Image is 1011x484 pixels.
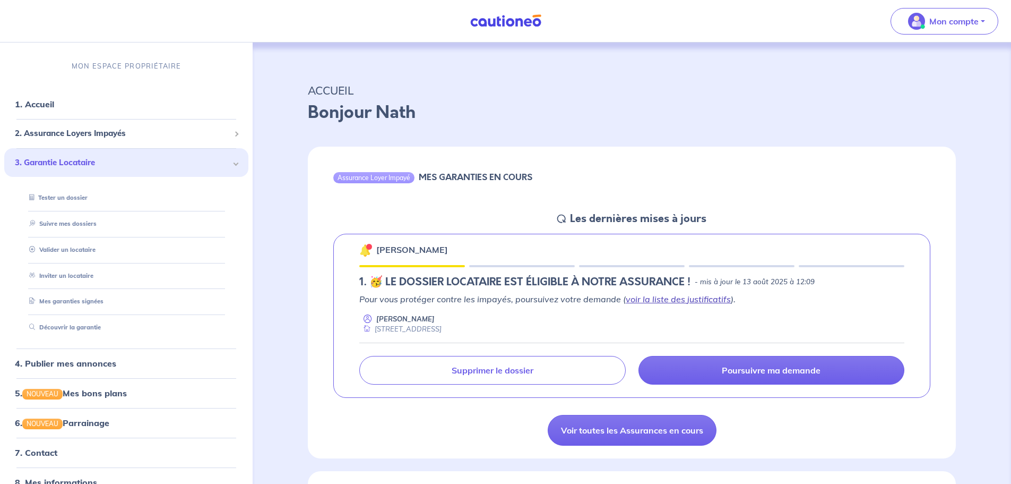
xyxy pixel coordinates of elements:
button: illu_account_valid_menu.svgMon compte [891,8,998,35]
a: Mes garanties signées [25,298,103,305]
img: 🔔 [359,244,372,257]
div: 2. Assurance Loyers Impayés [4,123,248,144]
p: [PERSON_NAME] [376,243,448,256]
div: Découvrir la garantie [17,319,236,336]
a: Voir toutes les Assurances en cours [548,415,716,446]
a: Supprimer le dossier [359,356,625,385]
a: 5.NOUVEAUMes bons plans [15,388,127,398]
div: 1. Accueil [4,94,248,115]
div: 5.NOUVEAUMes bons plans [4,383,248,404]
p: Bonjour Nath [308,100,956,125]
img: illu_account_valid_menu.svg [908,13,925,30]
span: 3. Garantie Locataire [15,157,230,169]
a: Inviter un locataire [25,272,93,279]
p: Pour vous protéger contre les impayés, poursuivez votre demande ( ). [359,293,904,305]
h6: MES GARANTIES EN COURS [419,172,532,182]
div: state: ELIGIBILITY-RESULT-IN-PROGRESS, Context: NEW,MAYBE-CERTIFICATE,ALONE,LESSOR-DOCUMENTS [359,276,904,288]
div: 4. Publier mes annonces [4,353,248,374]
a: 1. Accueil [15,99,54,109]
p: Poursuivre ma demande [722,365,820,376]
a: voir la liste des justificatifs [626,294,731,304]
div: 7. Contact [4,442,248,463]
p: Supprimer le dossier [452,365,533,376]
a: Poursuivre ma demande [638,356,904,385]
div: Assurance Loyer Impayé [333,172,414,183]
div: Valider un locataire [17,241,236,259]
a: Tester un dossier [25,194,88,201]
a: Découvrir la garantie [25,324,101,331]
div: Mes garanties signées [17,293,236,310]
a: 7. Contact [15,447,57,458]
div: Inviter un locataire [17,267,236,285]
p: Mon compte [929,15,979,28]
span: 2. Assurance Loyers Impayés [15,128,230,140]
div: Tester un dossier [17,189,236,207]
p: MON ESPACE PROPRIÉTAIRE [72,61,181,71]
h5: Les dernières mises à jours [570,213,706,225]
div: 6.NOUVEAUParrainage [4,412,248,434]
a: Valider un locataire [25,246,96,253]
h5: 1.︎ 🥳 LE DOSSIER LOCATAIRE EST ÉLIGIBLE À NOTRE ASSURANCE ! [359,276,690,288]
a: 6.NOUVEAUParrainage [15,418,109,428]
p: ACCUEIL [308,81,956,100]
a: Suivre mes dossiers [25,220,97,227]
a: 4. Publier mes annonces [15,358,116,369]
p: [PERSON_NAME] [376,314,435,324]
img: Cautioneo [466,14,546,28]
div: Suivre mes dossiers [17,215,236,233]
div: 3. Garantie Locataire [4,148,248,177]
p: - mis à jour le 13 août 2025 à 12:09 [695,277,815,287]
div: [STREET_ADDRESS] [359,324,442,334]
